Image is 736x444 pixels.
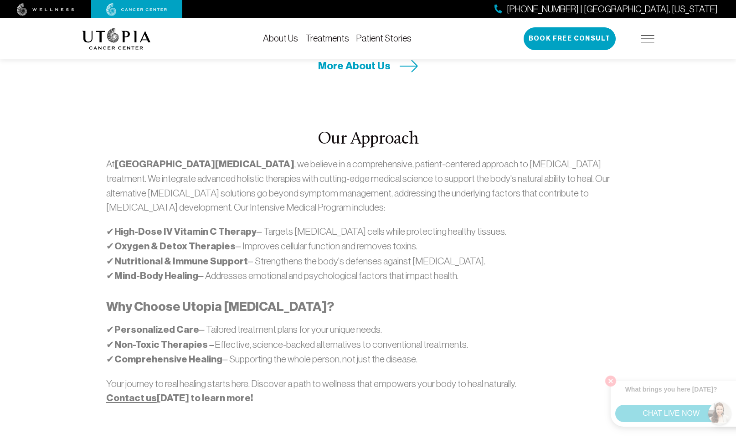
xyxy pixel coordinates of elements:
[114,270,198,282] strong: Mind-Body Healing
[524,27,616,50] button: Book Free Consult
[106,392,157,404] a: Contact us
[263,33,298,43] a: About Us
[115,158,294,170] strong: [GEOGRAPHIC_DATA][MEDICAL_DATA]
[507,3,718,16] span: [PHONE_NUMBER] | [GEOGRAPHIC_DATA], [US_STATE]
[318,59,391,73] span: More About Us
[82,28,151,50] img: logo
[106,130,630,149] h2: Our Approach
[114,324,199,336] strong: Personalized Care
[641,35,654,42] img: icon-hamburger
[17,3,74,16] img: wellness
[305,33,349,43] a: Treatments
[106,299,334,314] strong: Why Choose Utopia [MEDICAL_DATA]?
[114,353,222,365] strong: Comprehensive Healing
[114,240,236,252] strong: Oxygen & Detox Therapies
[106,157,630,215] p: At , we believe in a comprehensive, patient-centered approach to [MEDICAL_DATA] treatment. We int...
[318,59,418,73] a: More About Us
[106,322,630,367] p: ✔ – Tailored treatment plans for your unique needs. ✔ Effective, science-backed alternatives to c...
[114,255,248,267] strong: Nutritional & Immune Support
[106,224,630,284] p: ✔ – Targets [MEDICAL_DATA] cells while protecting healthy tissues. ✔ – Improves cellular function...
[494,3,718,16] a: [PHONE_NUMBER] | [GEOGRAPHIC_DATA], [US_STATE]
[114,339,215,351] strong: Non-Toxic Therapies –
[106,377,630,406] p: Your journey to real healing starts here. Discover a path to wellness that empowers your body to ...
[114,226,257,237] strong: High-Dose IV Vitamin C Therapy
[356,33,412,43] a: Patient Stories
[106,3,167,16] img: cancer center
[106,392,253,404] strong: [DATE] to learn more!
